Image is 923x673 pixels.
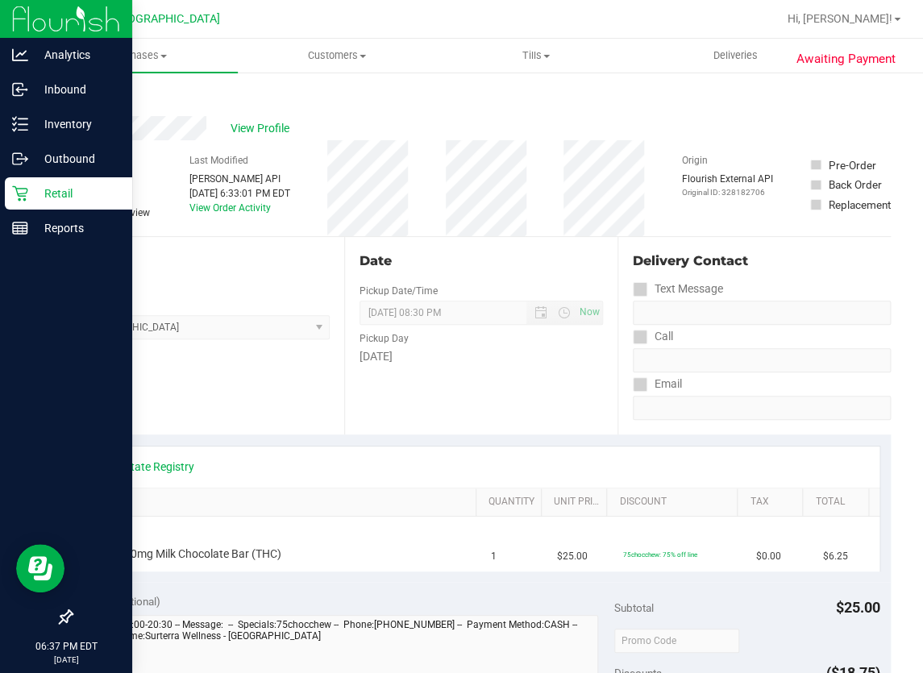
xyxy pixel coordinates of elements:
[633,277,723,301] label: Text Message
[238,39,437,73] a: Customers
[28,184,125,203] p: Retail
[16,544,64,592] iframe: Resource center
[829,197,891,213] div: Replacement
[633,301,891,325] input: Format: (999) 999-9999
[28,149,125,168] p: Outbound
[635,39,834,73] a: Deliveries
[360,348,603,365] div: [DATE]
[189,172,290,186] div: [PERSON_NAME] API
[822,549,847,564] span: $6.25
[788,12,892,25] span: Hi, [PERSON_NAME]!
[28,218,125,238] p: Reports
[491,549,497,564] span: 1
[633,372,682,396] label: Email
[101,546,281,562] span: HT 100mg Milk Chocolate Bar (THC)
[12,185,28,201] inline-svg: Retail
[756,549,781,564] span: $0.00
[12,47,28,63] inline-svg: Analytics
[28,45,125,64] p: Analytics
[239,48,436,63] span: Customers
[7,654,125,666] p: [DATE]
[691,48,779,63] span: Deliveries
[231,120,295,137] span: View Profile
[633,325,673,348] label: Call
[71,251,330,271] div: Location
[39,48,238,63] span: Purchases
[110,12,220,26] span: [GEOGRAPHIC_DATA]
[12,116,28,132] inline-svg: Inventory
[557,549,588,564] span: $25.00
[619,496,731,509] a: Discount
[829,157,876,173] div: Pre-Order
[554,496,601,509] a: Unit Price
[682,153,708,168] label: Origin
[39,39,238,73] a: Purchases
[682,172,773,198] div: Flourish External API
[836,599,880,616] span: $25.00
[7,639,125,654] p: 06:37 PM EDT
[623,550,697,559] span: 75chocchew: 75% off line
[829,177,882,193] div: Back Order
[437,39,636,73] a: Tills
[614,601,654,614] span: Subtotal
[12,151,28,167] inline-svg: Outbound
[95,496,469,509] a: SKU
[360,284,438,298] label: Pickup Date/Time
[28,80,125,99] p: Inbound
[189,186,290,201] div: [DATE] 6:33:01 PM EDT
[816,496,863,509] a: Total
[360,251,603,271] div: Date
[28,114,125,134] p: Inventory
[12,220,28,236] inline-svg: Reports
[360,331,409,346] label: Pickup Day
[633,251,891,271] div: Delivery Contact
[189,153,248,168] label: Last Modified
[98,459,194,475] a: View State Registry
[682,186,773,198] p: Original ID: 328182706
[12,81,28,98] inline-svg: Inbound
[633,348,891,372] input: Format: (999) 999-9999
[189,202,271,214] a: View Order Activity
[750,496,797,509] a: Tax
[489,496,535,509] a: Quantity
[614,629,739,653] input: Promo Code
[796,50,896,69] span: Awaiting Payment
[438,48,635,63] span: Tills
